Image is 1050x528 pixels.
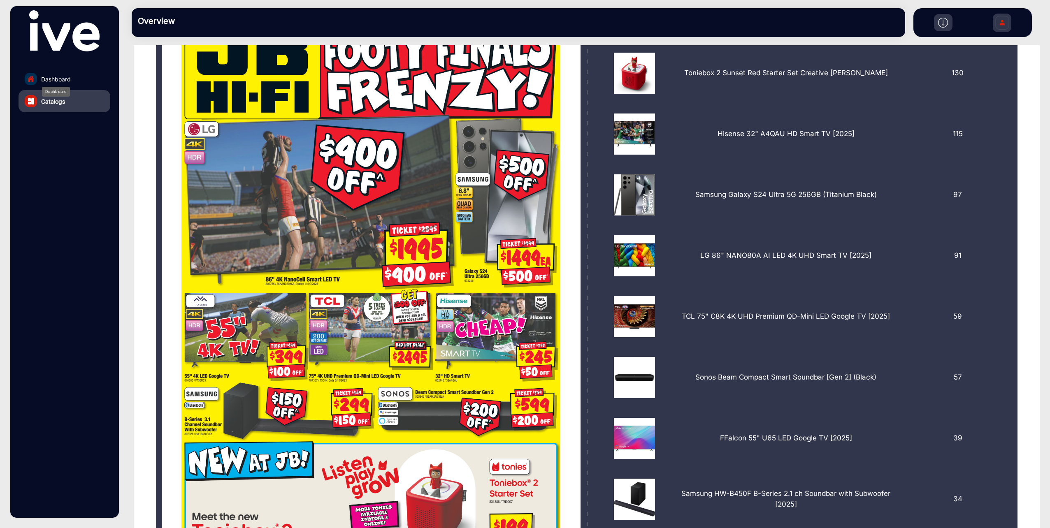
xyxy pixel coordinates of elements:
[906,357,1010,398] div: 57
[906,235,1010,276] div: 91
[28,98,34,104] img: catalog
[603,479,666,520] img: 8079261758166635561.jpeg
[720,433,852,444] p: FFalcon 55" U65 LED Google TV [2025]
[906,53,1010,94] div: 130
[19,90,110,112] a: Catalogs
[29,10,99,51] img: vmg-logo
[684,68,888,79] p: Toniebox 2 Sunset Red Starter Set Creative [PERSON_NAME]
[906,174,1010,215] div: 97
[906,113,1010,155] div: 115
[695,372,876,383] p: Sonos Beam Compact Smart Soundbar [Gen 2] (Black)
[19,68,110,90] a: Dashboard
[603,418,666,459] img: 8108831758166635599.jpeg
[603,357,666,398] img: 5359431758166635006.jpeg
[994,9,1011,38] img: Sign%20Up.svg
[695,190,877,200] p: Samsung Galaxy S24 Ultra 5G 256GB (Titanium Black)
[700,250,871,261] p: LG 86" NANO80A AI LED 4K UHD Smart TV [2025]
[27,75,35,83] img: home
[603,235,666,276] img: 8027651758166635464.jpeg
[603,53,666,94] img: 8318861758166635768.jpeg
[42,87,70,97] div: Dashboard
[41,97,65,106] span: Catalogs
[906,418,1010,459] div: 39
[603,174,666,215] img: 6722561758166635184.jpeg
[718,129,855,139] p: Hisense 32" A4QAU HD Smart TV [2025]
[41,75,71,83] span: Dashboard
[906,296,1010,337] div: 59
[938,18,948,28] img: h2download.svg
[138,16,253,26] h3: Overview
[672,489,900,509] p: Samsung HW-B450F B-Series 2.1 ch Soundbar with Subwoofer [2025]
[682,311,890,322] p: TCL 75" C8K 4K UHD Premium QD-Mini LED Google TV [2025]
[603,296,666,337] img: 7973571758166635443.jpeg
[906,479,1010,520] div: 34
[603,113,666,155] img: 8027451758166635459.jpeg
